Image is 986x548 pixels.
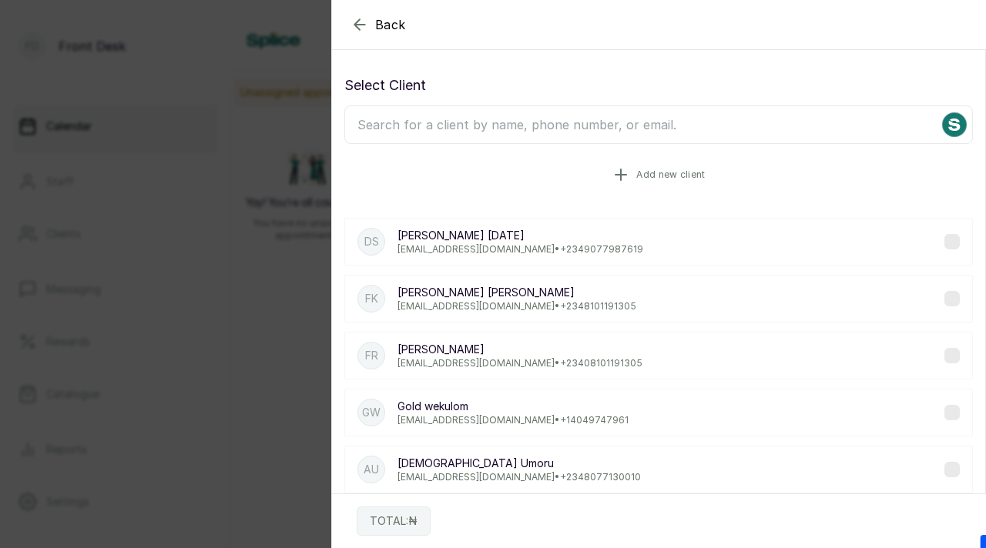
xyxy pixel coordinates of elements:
p: AU [364,462,379,477]
p: DS [364,234,379,249]
p: [PERSON_NAME] [PERSON_NAME] [397,285,636,300]
p: Gold wekulom [397,399,629,414]
p: Select Client [344,75,973,96]
span: Back [375,15,406,34]
p: Fr [365,348,378,363]
p: Fk [365,291,378,306]
p: [EMAIL_ADDRESS][DOMAIN_NAME] • +234 9077987619 [397,243,643,256]
p: [EMAIL_ADDRESS][DOMAIN_NAME] • +1 4049747961 [397,414,629,426]
p: [PERSON_NAME] [397,342,642,357]
p: [PERSON_NAME] [DATE] [397,228,643,243]
p: Gw [362,405,381,420]
span: Add new client [636,169,705,181]
p: TOTAL: ₦ [370,513,418,529]
p: [DEMOGRAPHIC_DATA] Umoru [397,456,641,471]
p: [EMAIL_ADDRESS][DOMAIN_NAME] • +234 08101191305 [397,357,642,369]
input: Search for a client by name, phone number, or email. [344,105,973,144]
button: Add new client [344,153,973,196]
button: Back [350,15,406,34]
p: [EMAIL_ADDRESS][DOMAIN_NAME] • +234 8101191305 [397,300,636,312]
p: [EMAIL_ADDRESS][DOMAIN_NAME] • +234 8077130010 [397,471,641,483]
